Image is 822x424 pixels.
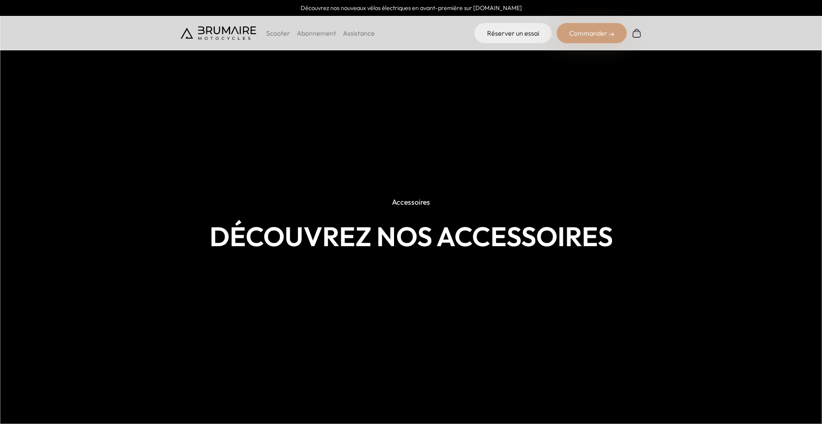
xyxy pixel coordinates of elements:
[181,221,642,252] h1: Découvrez nos accessoires
[297,29,336,37] a: Abonnement
[557,23,627,43] div: Commander
[609,32,614,37] img: right-arrow-2.png
[181,26,256,40] img: Brumaire Motocycles
[343,29,375,37] a: Assistance
[386,193,436,211] p: Accessoires
[266,28,290,38] p: Scooter
[475,23,552,43] a: Réserver un essai
[632,28,642,38] img: Panier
